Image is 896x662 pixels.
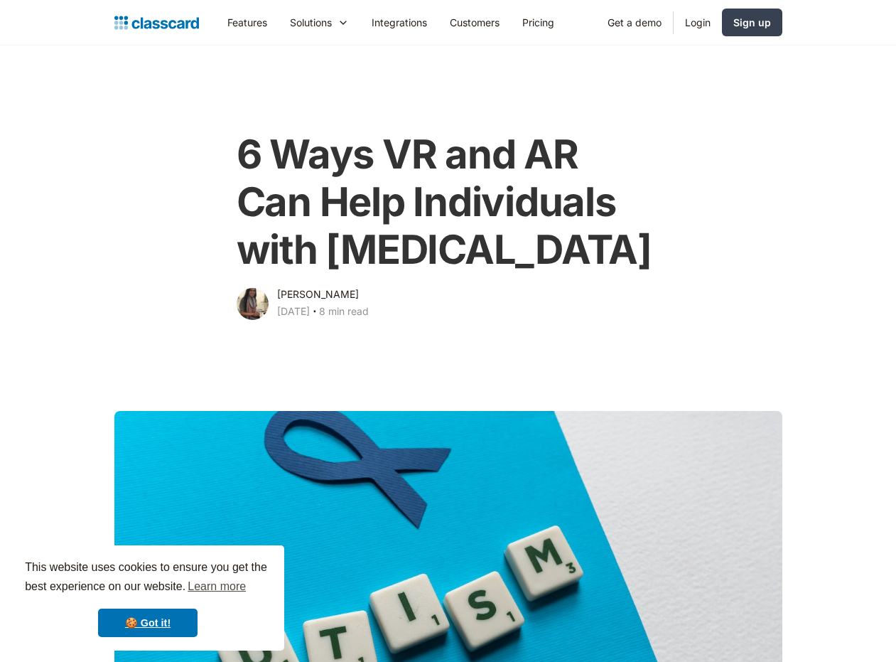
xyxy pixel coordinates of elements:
div: [PERSON_NAME] [277,286,359,303]
div: Solutions [279,6,360,38]
a: learn more about cookies [185,576,248,597]
div: ‧ [310,303,319,323]
a: Integrations [360,6,438,38]
span: This website uses cookies to ensure you get the best experience on our website. [25,559,271,597]
a: Customers [438,6,511,38]
div: Solutions [290,15,332,30]
a: Sign up [722,9,782,36]
a: Features [216,6,279,38]
div: Sign up [733,15,771,30]
div: cookieconsent [11,545,284,651]
a: Login [674,6,722,38]
h1: 6 Ways VR and AR Can Help Individuals with [MEDICAL_DATA] [237,131,660,274]
a: Get a demo [596,6,673,38]
a: Pricing [511,6,566,38]
a: dismiss cookie message [98,609,198,637]
div: 8 min read [319,303,369,320]
a: home [114,13,199,33]
div: [DATE] [277,303,310,320]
